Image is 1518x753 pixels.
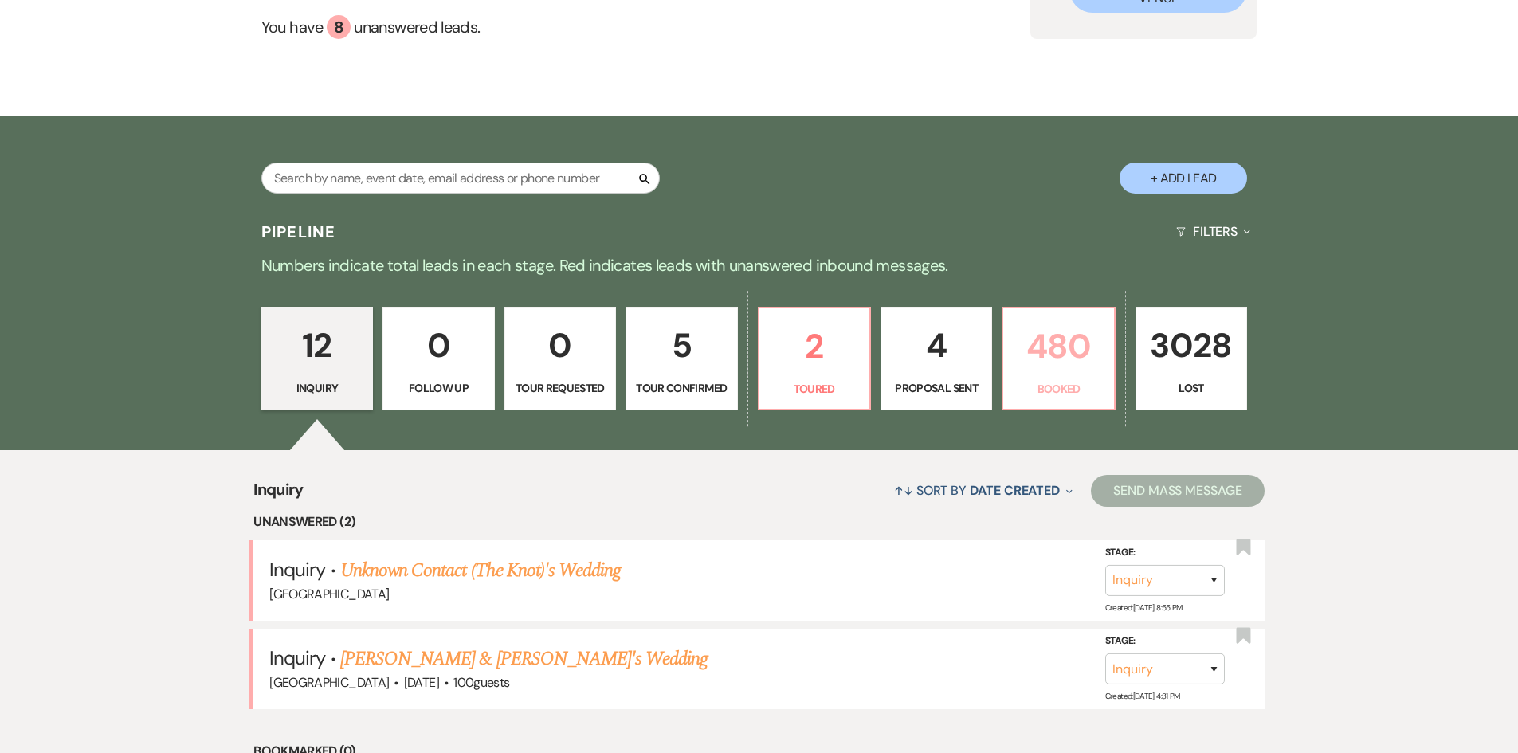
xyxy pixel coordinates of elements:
span: ↑↓ [894,482,913,499]
p: Lost [1146,379,1237,397]
p: Proposal Sent [891,379,982,397]
span: [GEOGRAPHIC_DATA] [269,586,389,602]
p: Toured [769,380,860,398]
h3: Pipeline [261,221,336,243]
a: 480Booked [1002,307,1115,410]
div: 8 [327,15,351,39]
span: Inquiry [269,645,325,670]
span: 100 guests [453,674,509,691]
p: 5 [636,319,727,372]
p: 0 [515,319,606,372]
a: 4Proposal Sent [881,307,992,410]
span: Created: [DATE] 8:55 PM [1105,602,1183,613]
span: Created: [DATE] 4:31 PM [1105,691,1180,701]
a: [PERSON_NAME] & [PERSON_NAME]'s Wedding [340,645,708,673]
p: Tour Requested [515,379,606,397]
input: Search by name, event date, email address or phone number [261,163,660,194]
a: 12Inquiry [261,307,373,410]
button: Sort By Date Created [888,469,1079,512]
p: 4 [891,319,982,372]
p: Inquiry [272,379,363,397]
button: Filters [1170,210,1257,253]
label: Stage: [1105,544,1225,562]
a: 3028Lost [1136,307,1247,410]
button: + Add Lead [1120,163,1247,194]
p: Follow Up [393,379,484,397]
a: You have 8 unanswered leads. [261,15,1031,39]
span: [GEOGRAPHIC_DATA] [269,674,389,691]
p: Tour Confirmed [636,379,727,397]
button: Send Mass Message [1091,475,1265,507]
a: 5Tour Confirmed [626,307,737,410]
p: Numbers indicate total leads in each stage. Red indicates leads with unanswered inbound messages. [186,253,1333,278]
span: Inquiry [253,477,304,512]
span: Date Created [970,482,1060,499]
p: 2 [769,320,860,373]
p: 480 [1013,320,1104,373]
a: 0Follow Up [382,307,494,410]
li: Unanswered (2) [253,512,1265,532]
p: 12 [272,319,363,372]
p: 3028 [1146,319,1237,372]
label: Stage: [1105,633,1225,650]
p: 0 [393,319,484,372]
p: Booked [1013,380,1104,398]
a: 0Tour Requested [504,307,616,410]
span: [DATE] [404,674,439,691]
span: Inquiry [269,557,325,582]
a: Unknown Contact (The Knot)'s Wedding [340,556,621,585]
a: 2Toured [758,307,871,410]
